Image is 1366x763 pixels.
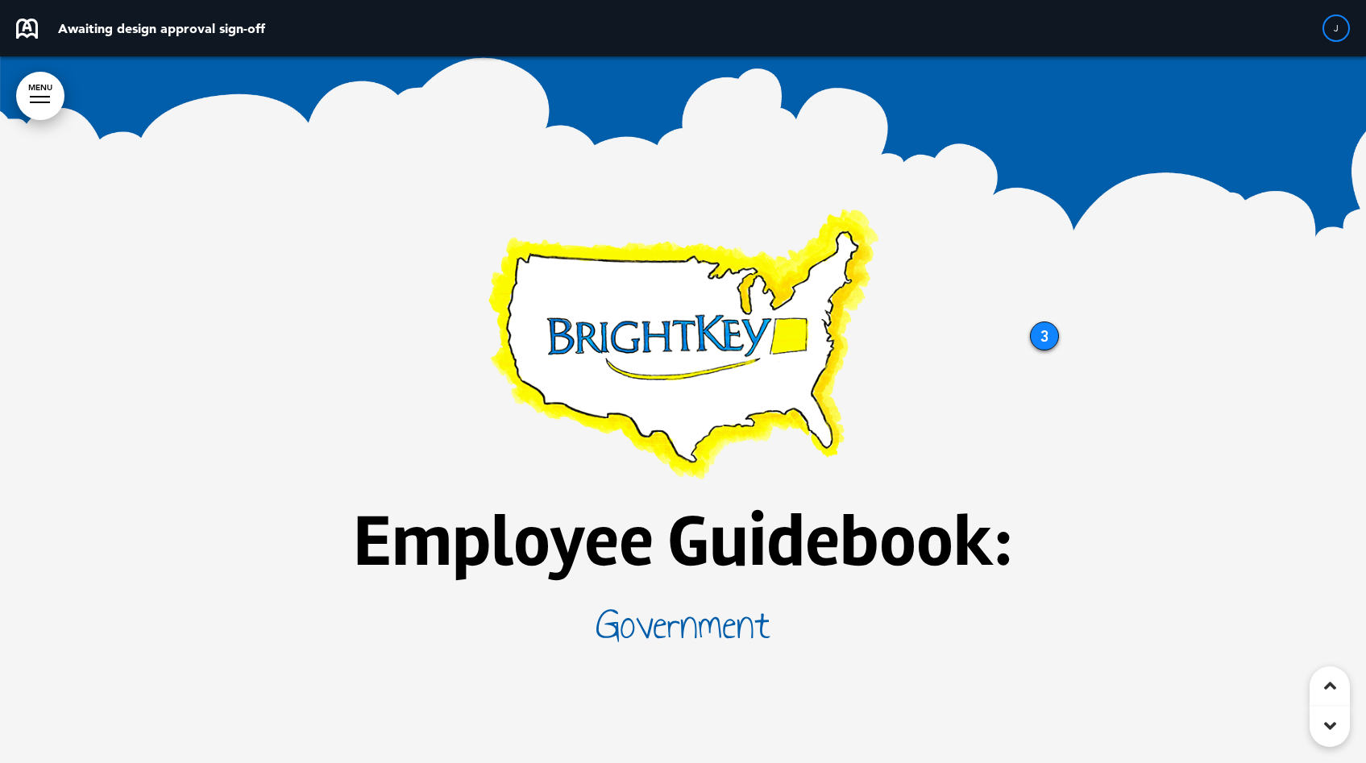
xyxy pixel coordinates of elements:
div: J [1322,15,1350,42]
p: Awaiting design approval sign-off [58,22,265,35]
div: 3 [1030,321,1059,350]
h1: Government [280,603,1086,647]
a: MENU [16,72,64,120]
img: airmason-logo [16,19,38,39]
span: Employee Guidebook: [353,497,1013,587]
img: 1752781703609-BKmap.72ppi.png [483,201,883,484]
